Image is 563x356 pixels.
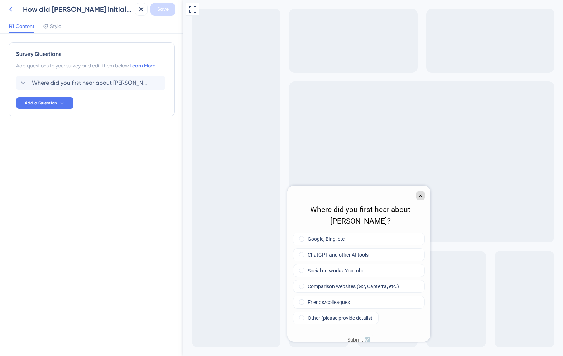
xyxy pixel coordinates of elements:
div: How did [PERSON_NAME] initially catch your eye? [23,4,132,14]
a: Learn More [130,63,155,69]
span: Add a Question [25,100,57,106]
div: Survey Questions [16,50,167,58]
span: Content [16,22,34,31]
button: Add a Question [16,97,73,109]
div: Add questions to your survey and edit them below. [16,61,167,70]
span: Save [157,5,169,14]
button: Save [150,3,175,16]
span: Where did you first hear about [PERSON_NAME]? [32,79,150,87]
iframe: UserGuiding Survey [104,186,247,342]
button: Submit survey [56,150,88,159]
span: Style [50,22,61,31]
